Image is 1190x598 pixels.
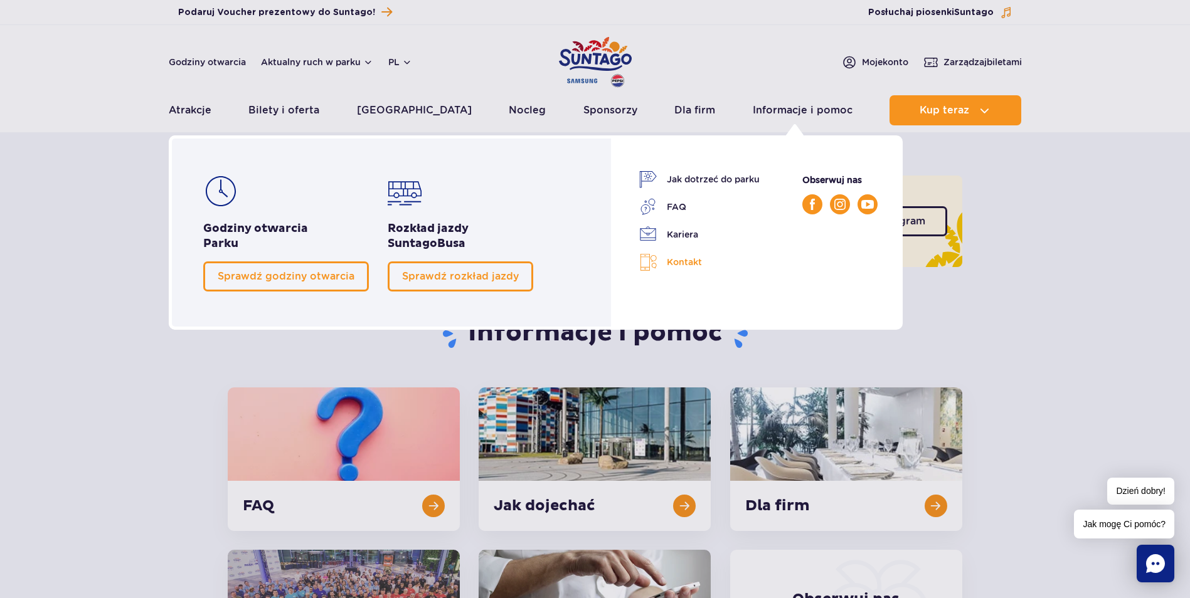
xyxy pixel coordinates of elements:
[1137,545,1174,582] div: Chat
[388,221,533,251] h2: Rozkład jazdy Busa
[834,199,846,210] img: Instagram
[357,95,472,125] a: [GEOGRAPHIC_DATA]
[943,56,1022,68] span: Zarządzaj biletami
[218,270,354,282] span: Sprawdź godziny otwarcia
[248,95,319,125] a: Bilety i oferta
[674,95,715,125] a: Dla firm
[802,173,878,187] p: Obserwuj nas
[639,170,760,188] a: Jak dotrzeć do parku
[862,56,908,68] span: Moje konto
[169,56,246,68] a: Godziny otwarcia
[1074,510,1174,538] span: Jak mogę Ci pomóc?
[753,95,853,125] a: Informacje i pomoc
[203,261,369,291] a: Sprawdź godziny otwarcia
[639,198,760,216] a: FAQ
[261,57,373,67] button: Aktualny ruch w parku
[509,95,546,125] a: Nocleg
[402,270,519,282] span: Sprawdź rozkład jazdy
[583,95,637,125] a: Sponsorzy
[1107,478,1174,505] span: Dzień dobry!
[861,200,874,209] img: YouTube
[923,55,1022,70] a: Zarządzajbiletami
[842,55,908,70] a: Mojekonto
[639,253,760,271] a: Kontakt
[169,95,211,125] a: Atrakcje
[388,261,533,291] a: Sprawdź rozkład jazdy
[890,95,1021,125] button: Kup teraz
[639,226,760,243] a: Kariera
[203,221,369,251] h2: Godziny otwarcia Parku
[920,105,969,116] span: Kup teraz
[388,236,437,251] span: Suntago
[388,56,412,68] button: pl
[810,199,815,210] img: Facebook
